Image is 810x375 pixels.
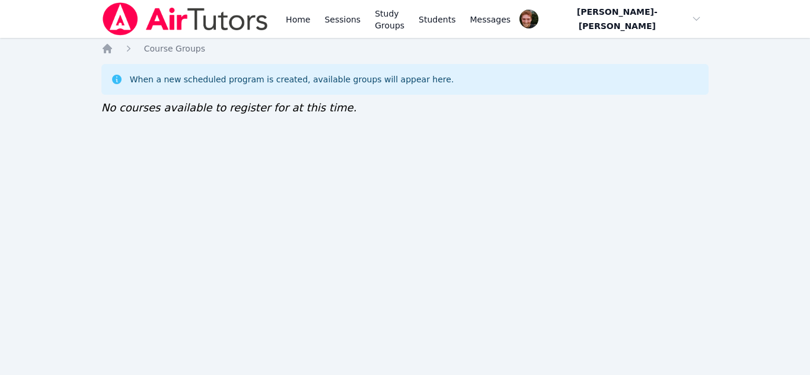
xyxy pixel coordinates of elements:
nav: Breadcrumb [101,43,709,55]
img: Air Tutors [101,2,269,36]
span: Course Groups [144,44,205,53]
div: When a new scheduled program is created, available groups will appear here. [130,73,454,85]
span: Messages [470,14,511,25]
span: No courses available to register for at this time. [101,101,357,114]
a: Course Groups [144,43,205,55]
